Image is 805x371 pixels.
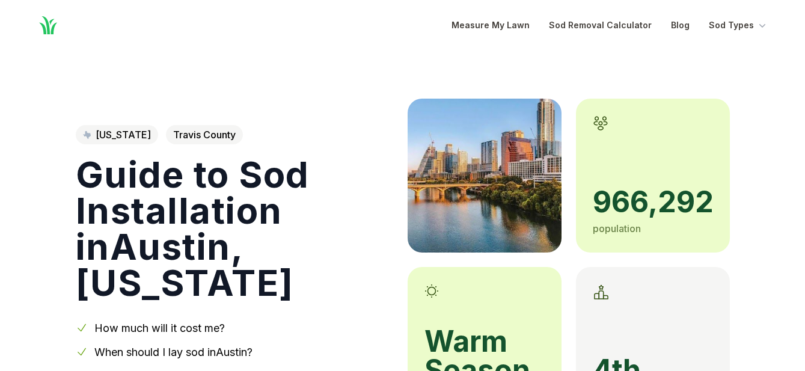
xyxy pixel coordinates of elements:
img: A picture of Austin [408,99,562,253]
span: 966,292 [593,188,713,216]
a: Measure My Lawn [451,18,530,32]
a: Blog [671,18,690,32]
img: Texas state outline [83,131,91,138]
span: population [593,222,641,235]
a: How much will it cost me? [94,322,225,334]
h1: Guide to Sod Installation in Austin , [US_STATE] [76,156,388,301]
span: Travis County [166,125,243,144]
a: Sod Removal Calculator [549,18,652,32]
a: When should I lay sod inAustin? [94,346,253,358]
button: Sod Types [709,18,768,32]
a: [US_STATE] [76,125,158,144]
